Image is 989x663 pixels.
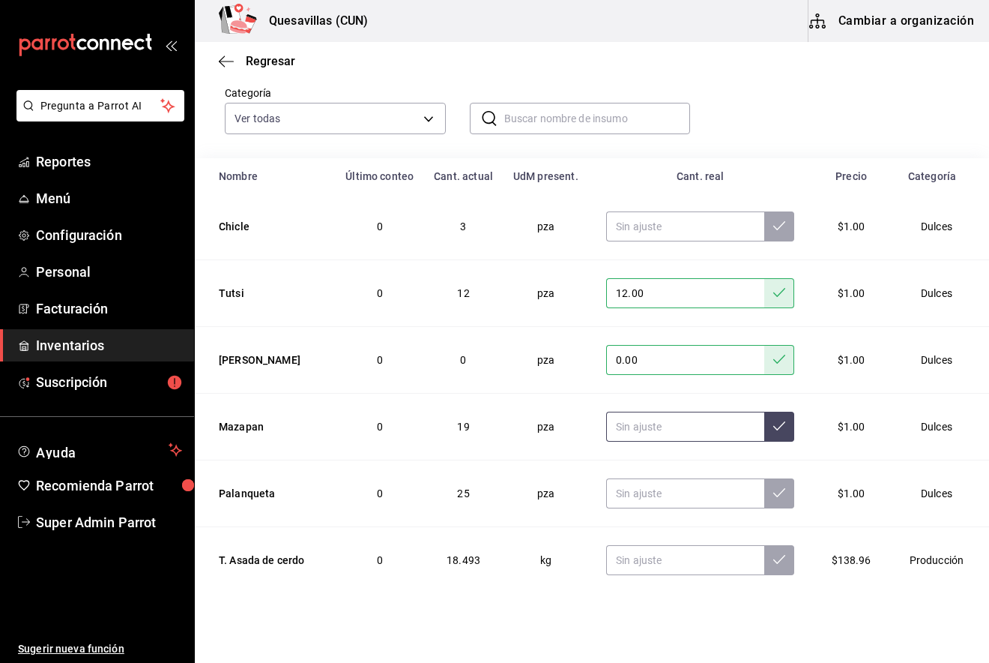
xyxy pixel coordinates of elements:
input: Sin ajuste [606,478,764,508]
td: Tutsi [195,260,336,327]
div: UdM present. [512,170,579,182]
span: 0 [460,354,466,366]
span: 12 [457,287,469,299]
span: $1.00 [838,354,865,366]
button: Regresar [219,54,295,68]
td: Dulces [890,193,989,260]
span: 0 [377,220,383,232]
span: 0 [377,354,383,366]
span: 0 [377,287,383,299]
td: Chicle [195,193,336,260]
div: Último conteo [345,170,415,182]
h3: Quesavillas (CUN) [257,12,368,30]
label: Categoría [225,88,446,98]
td: Palanqueta [195,460,336,527]
input: Sin ajuste [606,278,764,308]
input: Sin ajuste [606,211,764,241]
span: Reportes [36,151,182,172]
span: $1.00 [838,287,865,299]
input: Sin ajuste [606,545,764,575]
input: Buscar nombre de insumo [504,103,691,133]
div: Nombre [219,170,327,182]
span: Configuración [36,225,182,245]
div: Cant. actual [433,170,494,182]
td: T. Asada de cerdo [195,527,336,594]
span: 0 [377,421,383,433]
span: 0 [377,554,383,566]
td: pza [503,327,588,394]
span: Pregunta a Parrot AI [40,98,161,114]
span: Recomienda Parrot [36,475,182,496]
td: Dulces [890,394,989,460]
span: 19 [457,421,469,433]
input: Sin ajuste [606,412,764,442]
span: $1.00 [838,220,865,232]
span: Personal [36,262,182,282]
span: $1.00 [838,487,865,499]
td: [PERSON_NAME] [195,327,336,394]
td: Mazapan [195,394,336,460]
span: 18.493 [447,554,480,566]
td: kg [503,527,588,594]
span: Super Admin Parrot [36,512,182,532]
span: Regresar [246,54,295,68]
td: Dulces [890,327,989,394]
span: $138.96 [832,554,871,566]
td: Producción [890,527,989,594]
input: Sin ajuste [606,345,764,375]
span: Ver todas [235,111,280,126]
span: 3 [460,220,466,232]
td: Dulces [890,460,989,527]
td: pza [503,193,588,260]
button: Pregunta a Parrot AI [16,90,184,121]
div: Categoría [899,170,965,182]
span: Sugerir nueva función [18,641,182,657]
span: Facturación [36,298,182,319]
button: open_drawer_menu [165,39,177,51]
div: Precio [821,170,881,182]
td: pza [503,260,588,327]
span: Suscripción [36,372,182,392]
td: Dulces [890,260,989,327]
a: Pregunta a Parrot AI [10,109,184,124]
span: 25 [457,487,469,499]
div: Cant. real [597,170,803,182]
span: 0 [377,487,383,499]
td: pza [503,394,588,460]
span: Menú [36,188,182,208]
td: pza [503,460,588,527]
span: $1.00 [838,421,865,433]
span: Ayuda [36,441,163,459]
span: Inventarios [36,335,182,355]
